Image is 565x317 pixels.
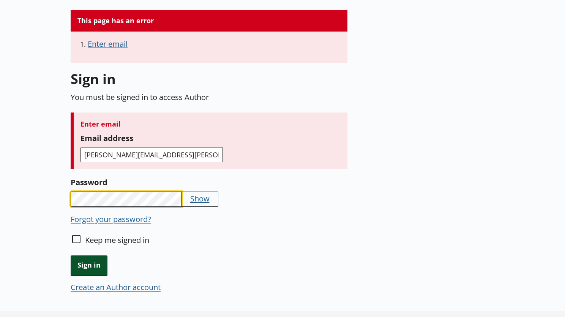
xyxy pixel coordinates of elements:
div: Enter email [80,119,341,128]
button: Enter email [88,38,128,49]
label: Password [71,176,347,188]
button: Create an Author account [71,282,161,292]
button: Forgot your password? [71,214,151,224]
label: Email address [80,132,341,144]
button: Sign in [71,255,107,275]
h1: Sign in [71,70,347,88]
button: Show [190,193,210,204]
p: You must be signed in to access Author [71,92,347,102]
label: Keep me signed in [85,235,149,245]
